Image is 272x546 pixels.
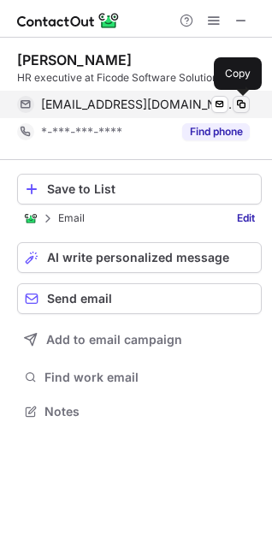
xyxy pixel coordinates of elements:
span: Find work email [44,370,255,385]
div: Save to List [47,182,254,196]
button: Save to List [17,174,262,205]
p: Email [58,212,85,224]
span: [EMAIL_ADDRESS][DOMAIN_NAME] [41,97,237,112]
a: Edit [230,210,262,227]
span: Notes [44,404,255,419]
span: AI write personalized message [47,251,229,264]
button: Find work email [17,365,262,389]
span: Send email [47,292,112,306]
button: Reveal Button [182,123,250,140]
button: Send email [17,283,262,314]
button: AI write personalized message [17,242,262,273]
button: Notes [17,400,262,424]
img: ContactOut [24,211,38,225]
span: Add to email campaign [46,333,182,347]
div: HR executive at Ficode Software Solutions [17,70,262,86]
button: Add to email campaign [17,324,262,355]
img: ContactOut v5.3.10 [17,10,120,31]
div: [PERSON_NAME] [17,51,132,68]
